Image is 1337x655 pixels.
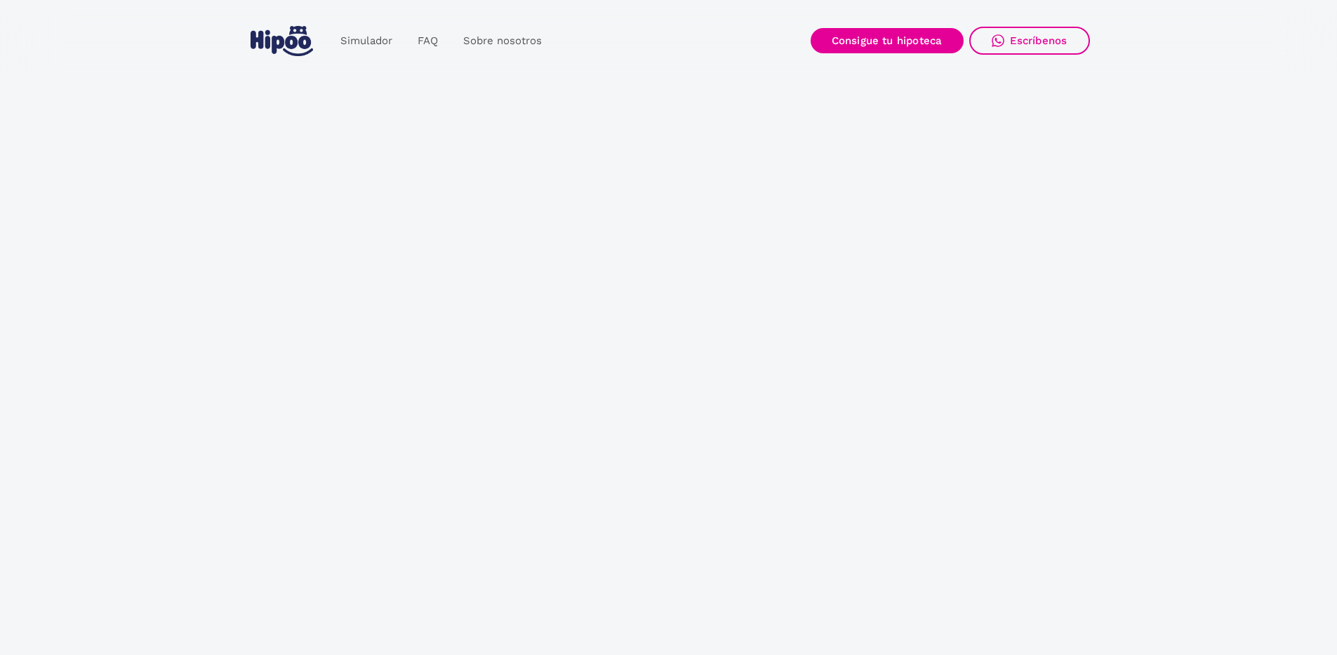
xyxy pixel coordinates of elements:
[811,28,964,53] a: Consigue tu hipoteca
[328,27,405,55] a: Simulador
[405,27,451,55] a: FAQ
[451,27,554,55] a: Sobre nosotros
[969,27,1090,55] a: Escríbenos
[1010,34,1067,47] div: Escríbenos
